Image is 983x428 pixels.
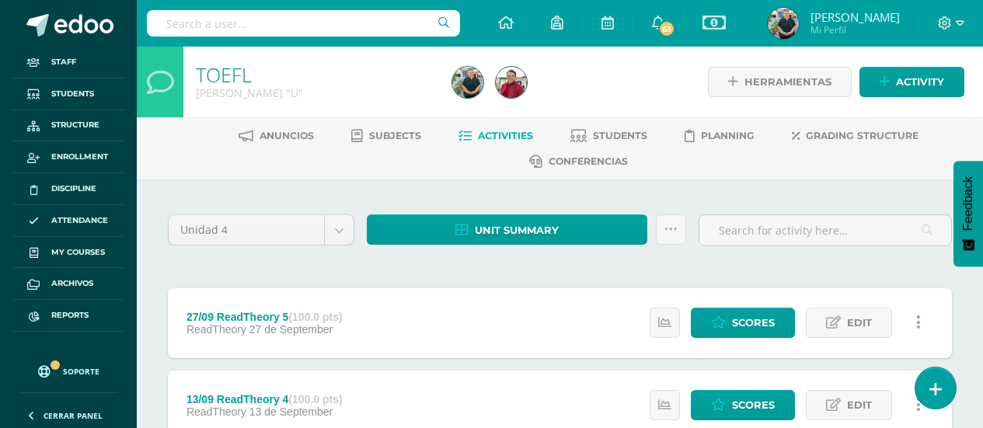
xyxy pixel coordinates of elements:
span: Reports [51,309,89,322]
span: Unidad 4 [180,215,312,245]
span: Activity [896,68,944,96]
a: Students [570,124,647,148]
span: Students [51,88,94,100]
span: 13 de September [249,405,333,418]
span: Archivos [51,277,93,290]
a: Unit summary [367,214,647,245]
span: Activities [478,130,533,141]
span: 27 de September [249,323,333,336]
span: Anuncios [260,130,314,141]
a: My courses [12,237,124,269]
a: Archivos [12,268,124,300]
span: Subjects [369,130,421,141]
a: Soporte [19,350,118,388]
span: Edit [847,308,872,337]
span: Grading structure [806,130,919,141]
a: Scores [691,308,795,338]
a: Reports [12,300,124,332]
a: Anuncios [239,124,314,148]
span: Cerrar panel [44,410,103,421]
a: Herramientas [708,67,852,97]
strong: (100.0 pts) [288,311,342,323]
span: Structure [51,119,99,131]
span: Mi Perfil [810,23,900,37]
span: Edit [847,391,872,419]
div: 13/09 ReadTheory 4 [186,393,343,405]
a: Students [12,78,124,110]
a: TOEFL [196,61,252,88]
input: Search a user… [147,10,460,37]
a: Scores [691,390,795,420]
span: Enrollment [51,151,108,163]
a: Structure [12,110,124,142]
h1: TOEFL [196,64,434,85]
a: Planning [685,124,755,148]
button: Feedback - Mostrar encuesta [953,161,983,266]
a: Discipline [12,173,124,205]
strong: (100.0 pts) [288,393,342,405]
a: Conferencias [529,149,628,174]
span: [PERSON_NAME] [810,9,900,25]
a: Activity [859,67,964,97]
a: Unidad 4 [169,215,354,245]
span: Conferencias [549,155,628,167]
span: ReadTheory [186,323,246,336]
span: Staff [51,56,76,68]
span: Students [593,130,647,141]
img: 4447a754f8b82caf5a355abd86508926.png [452,67,483,98]
a: Staff [12,47,124,78]
div: 27/09 ReadTheory 5 [186,311,343,323]
img: 4447a754f8b82caf5a355abd86508926.png [768,8,799,39]
span: Soporte [63,366,99,377]
span: Discipline [51,183,96,195]
input: Search for activity here… [699,215,951,245]
img: b0319bba9a756ed947e7626d23660255.png [496,67,527,98]
span: Scores [732,308,775,337]
span: Feedback [961,176,975,231]
a: Attendance [12,205,124,237]
span: Herramientas [744,68,831,96]
div: Quinto Bachillerato 'U' [196,85,434,100]
span: Scores [732,391,775,419]
span: My courses [51,246,105,259]
a: Activities [458,124,533,148]
span: 63 [658,20,675,37]
span: Unit summary [475,216,559,245]
span: Attendance [51,214,108,227]
a: Enrollment [12,141,124,173]
a: Grading structure [792,124,919,148]
span: Planning [701,130,755,141]
span: ReadTheory [186,405,246,418]
a: Subjects [351,124,421,148]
